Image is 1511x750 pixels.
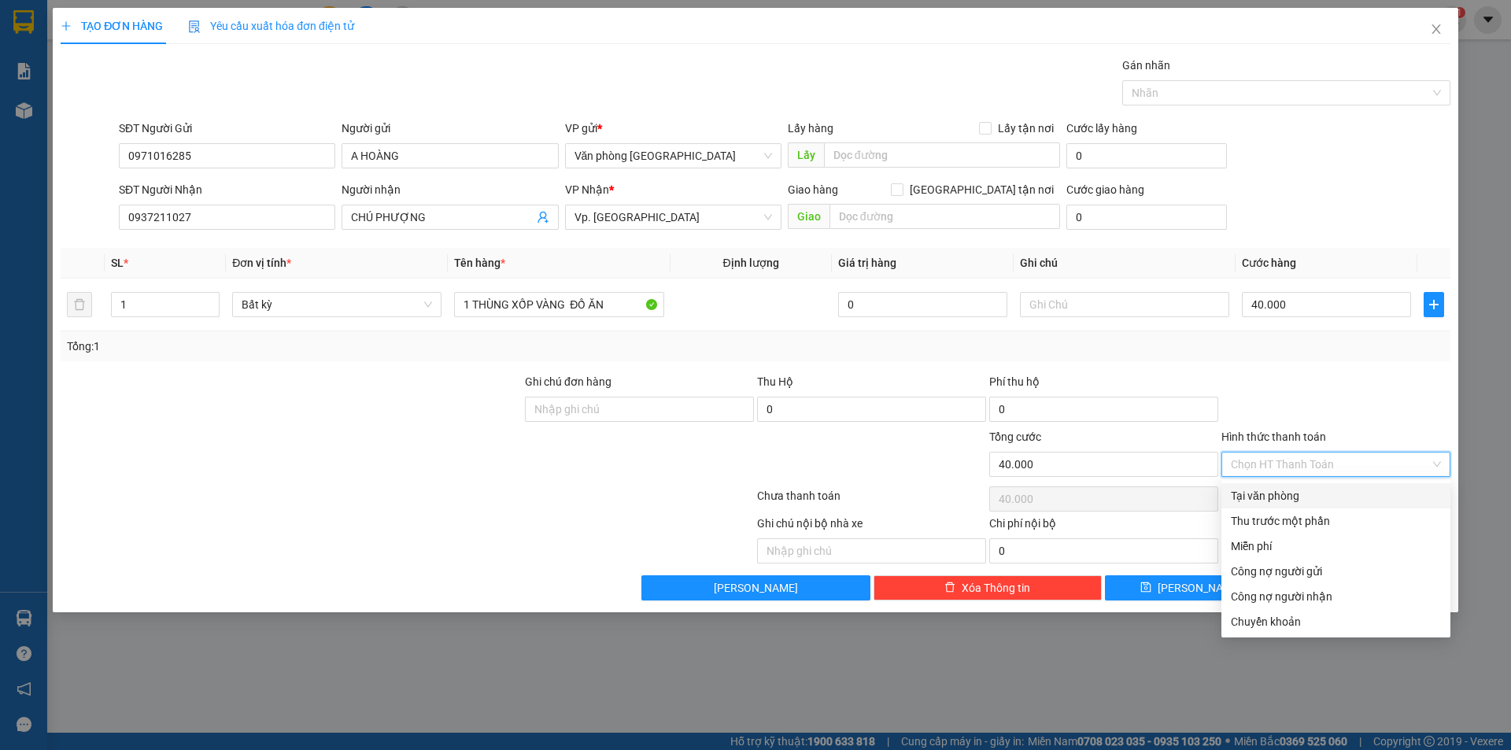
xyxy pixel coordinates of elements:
[67,338,583,355] div: Tổng: 1
[788,142,824,168] span: Lấy
[525,375,611,388] label: Ghi chú đơn hàng
[1066,143,1227,168] input: Cước lấy hàng
[1140,582,1151,594] span: save
[1066,205,1227,230] input: Cước giao hàng
[1066,122,1137,135] label: Cước lấy hàng
[641,575,870,600] button: [PERSON_NAME]
[119,181,335,198] div: SĐT Người Nhận
[1231,538,1441,555] div: Miễn phí
[454,292,663,317] input: VD: Bàn, Ghế
[992,120,1060,137] span: Lấy tận nơi
[342,120,558,137] div: Người gửi
[525,397,754,422] input: Ghi chú đơn hàng
[788,122,833,135] span: Lấy hàng
[61,20,72,31] span: plus
[454,257,505,269] span: Tên hàng
[989,373,1218,397] div: Phí thu hộ
[757,538,986,563] input: Nhập ghi chú
[67,292,92,317] button: delete
[1231,588,1441,605] div: Công nợ người nhận
[874,575,1103,600] button: deleteXóa Thông tin
[989,430,1041,443] span: Tổng cước
[1020,292,1229,317] input: Ghi Chú
[574,144,772,168] span: Văn phòng Tân Phú
[342,181,558,198] div: Người nhận
[565,120,781,137] div: VP gửi
[1424,292,1444,317] button: plus
[119,120,335,137] div: SĐT Người Gửi
[788,183,838,196] span: Giao hàng
[537,211,549,224] span: user-add
[61,20,163,32] span: TẠO ĐƠN HÀNG
[1242,257,1296,269] span: Cước hàng
[1221,584,1450,609] div: Cước gửi hàng sẽ được ghi vào công nợ của người nhận
[1231,613,1441,630] div: Chuyển khoản
[723,257,779,269] span: Định lượng
[565,183,609,196] span: VP Nhận
[188,20,354,32] span: Yêu cầu xuất hóa đơn điện tử
[1414,8,1458,52] button: Close
[232,257,291,269] span: Đơn vị tính
[824,142,1060,168] input: Dọc đường
[102,23,151,151] b: Biên nhận gởi hàng hóa
[757,375,793,388] span: Thu Hộ
[962,579,1030,597] span: Xóa Thông tin
[714,579,798,597] span: [PERSON_NAME]
[1014,248,1236,279] th: Ghi chú
[574,205,772,229] span: Vp. Phan Rang
[838,257,896,269] span: Giá trị hàng
[1231,487,1441,504] div: Tại văn phòng
[1158,579,1242,597] span: [PERSON_NAME]
[989,515,1218,538] div: Chi phí nội bộ
[1122,59,1170,72] label: Gán nhãn
[1221,430,1326,443] label: Hình thức thanh toán
[829,204,1060,229] input: Dọc đường
[1066,183,1144,196] label: Cước giao hàng
[755,487,988,515] div: Chưa thanh toán
[903,181,1060,198] span: [GEOGRAPHIC_DATA] tận nơi
[242,293,432,316] span: Bất kỳ
[1231,563,1441,580] div: Công nợ người gửi
[1430,23,1443,35] span: close
[1105,575,1276,600] button: save[PERSON_NAME]
[188,20,201,33] img: icon
[111,257,124,269] span: SL
[1424,298,1443,311] span: plus
[20,102,87,175] b: An Anh Limousine
[788,204,829,229] span: Giao
[1221,559,1450,584] div: Cước gửi hàng sẽ được ghi vào công nợ của người gửi
[838,292,1007,317] input: 0
[757,515,986,538] div: Ghi chú nội bộ nhà xe
[944,582,955,594] span: delete
[1231,512,1441,530] div: Thu trước một phần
